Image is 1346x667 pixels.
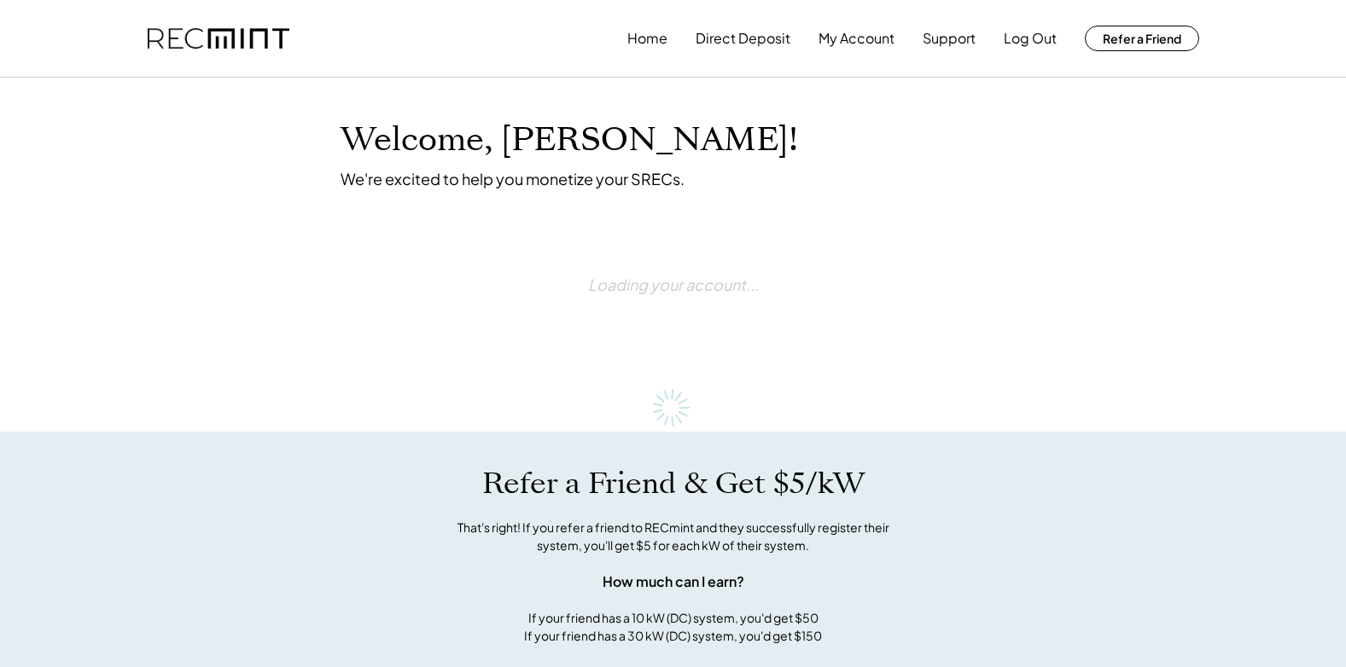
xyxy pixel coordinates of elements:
[148,28,289,49] img: recmint-logotype%403x.png
[603,571,744,592] div: How much can I earn?
[696,21,790,55] button: Direct Deposit
[341,169,685,188] div: We're excited to help you monetize your SRECs.
[819,21,894,55] button: My Account
[524,609,822,645] div: If your friend has a 10 kW (DC) system, you'd get $50 If your friend has a 30 kW (DC) system, you...
[923,21,976,55] button: Support
[627,21,667,55] button: Home
[1085,26,1199,51] button: Refer a Friend
[1004,21,1057,55] button: Log Out
[341,120,798,160] h1: Welcome, [PERSON_NAME]!
[588,231,759,338] div: Loading your account...
[482,466,865,502] h1: Refer a Friend & Get $5/kW
[439,519,908,554] div: That's right! If you refer a friend to RECmint and they successfully register their system, you'l...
